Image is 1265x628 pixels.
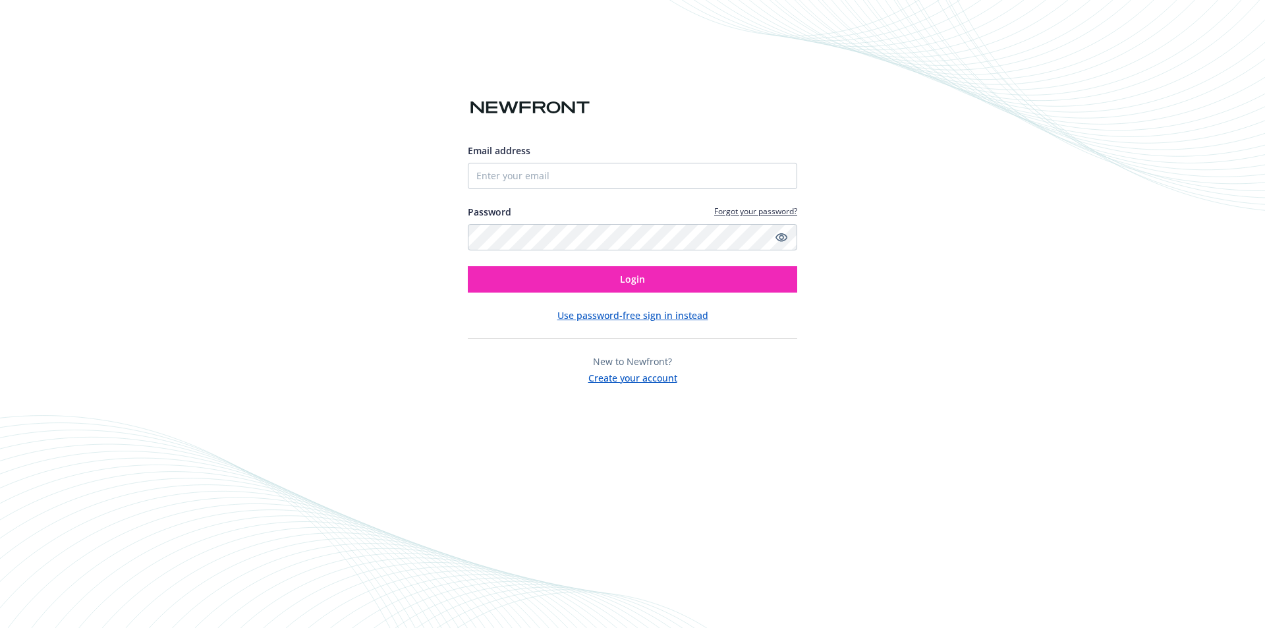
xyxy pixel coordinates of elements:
[557,308,708,322] button: Use password-free sign in instead
[468,224,797,250] input: Enter your password
[593,355,672,368] span: New to Newfront?
[468,96,592,119] img: Newfront logo
[620,273,645,285] span: Login
[468,144,530,157] span: Email address
[468,163,797,189] input: Enter your email
[468,205,511,219] label: Password
[468,266,797,293] button: Login
[773,229,789,245] a: Show password
[714,206,797,217] a: Forgot your password?
[588,368,677,385] button: Create your account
